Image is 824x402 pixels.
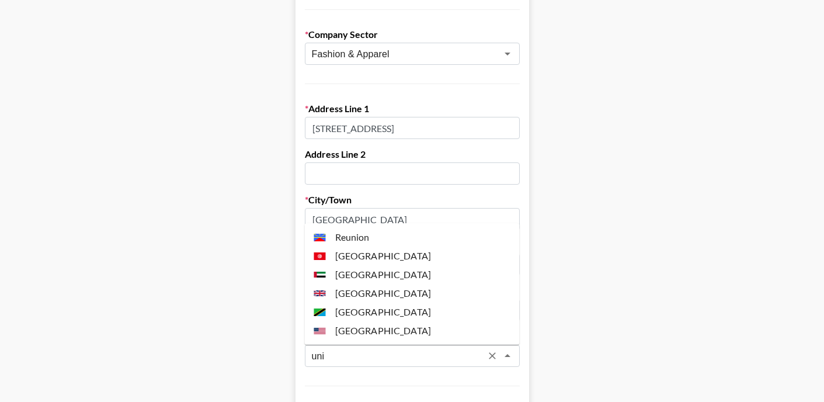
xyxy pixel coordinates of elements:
button: Close [499,348,516,364]
li: [GEOGRAPHIC_DATA] [305,284,520,303]
label: Address Line 1 [305,103,520,115]
label: Address Line 2 [305,148,520,160]
li: [GEOGRAPHIC_DATA] [305,247,520,265]
button: Open [499,46,516,62]
button: Clear [484,348,500,364]
li: [GEOGRAPHIC_DATA] [305,265,520,284]
label: City/Town [305,194,520,206]
li: Reunion [305,228,520,247]
label: Company Sector [305,29,520,40]
li: [GEOGRAPHIC_DATA] [305,303,520,321]
li: [GEOGRAPHIC_DATA] [305,321,520,340]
